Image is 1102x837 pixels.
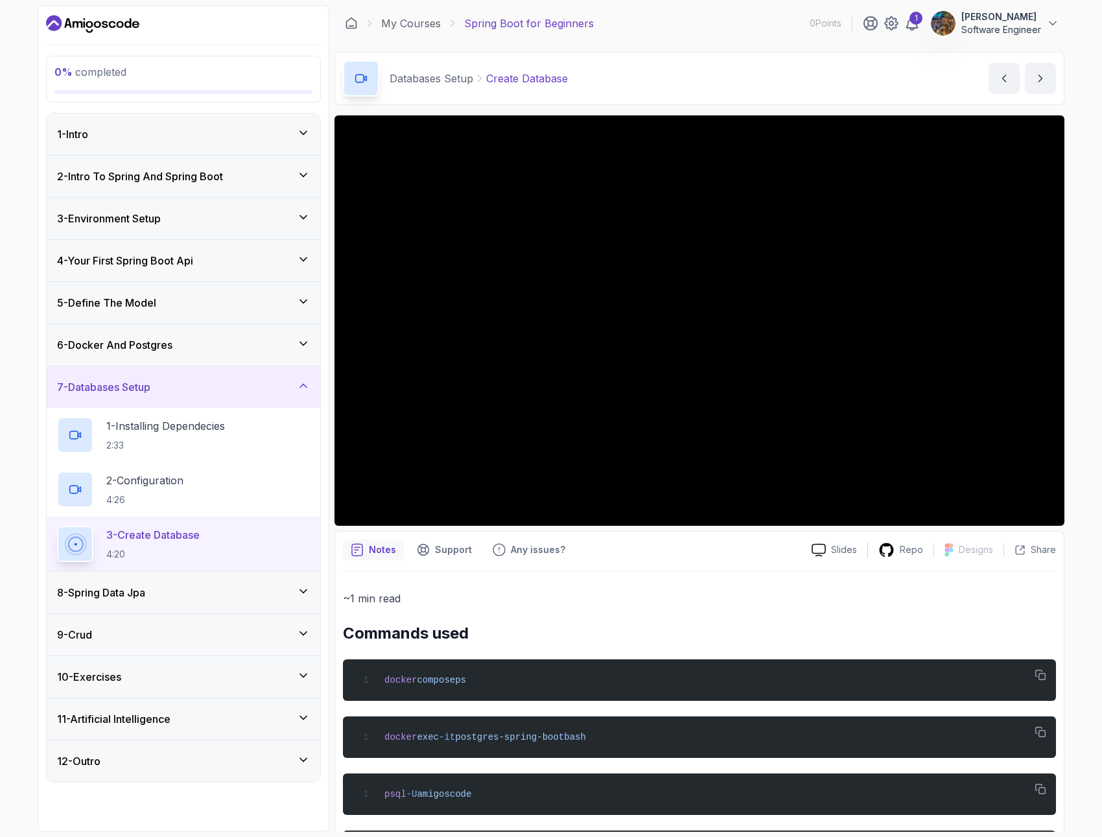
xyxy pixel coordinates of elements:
button: Feedback button [485,539,573,560]
button: 2-Configuration4:26 [57,471,310,508]
span: ps [455,675,466,685]
p: 0 Points [810,17,841,30]
p: 4:20 [106,548,200,561]
p: Databases Setup [390,71,473,86]
p: 4:26 [106,493,183,506]
span: exec [417,732,439,742]
button: 8-Spring Data Jpa [47,572,320,613]
a: 1 [904,16,920,31]
h3: 2 - Intro To Spring And Spring Boot [57,169,223,184]
button: 11-Artificial Intelligence [47,698,320,740]
span: docker [384,675,417,685]
h3: 7 - Databases Setup [57,379,150,395]
span: 0 % [54,65,73,78]
p: Slides [831,543,857,556]
a: My Courses [381,16,441,31]
h3: 3 - Environment Setup [57,211,161,226]
h3: 6 - Docker And Postgres [57,337,172,353]
iframe: 3 - Create Database [334,115,1064,526]
p: Create Database [486,71,568,86]
button: 3-Create Database4:20 [57,526,310,562]
a: Slides [801,543,867,557]
p: Support [435,543,472,556]
button: user profile image[PERSON_NAME]Software Engineer [930,10,1059,36]
h3: 9 - Crud [57,627,92,642]
p: Repo [900,543,923,556]
a: Repo [868,542,933,558]
button: notes button [343,539,404,560]
span: completed [54,65,126,78]
p: Spring Boot for Beginners [464,16,594,31]
span: psql [384,789,406,799]
button: Support button [409,539,480,560]
h3: 11 - Artificial Intelligence [57,711,170,727]
p: 1 - Installing Dependecies [106,418,225,434]
div: 1 [909,12,922,25]
h3: 12 - Outro [57,753,100,769]
span: amigoscode [417,789,471,799]
button: 7-Databases Setup [47,366,320,408]
button: 2-Intro To Spring And Spring Boot [47,156,320,197]
p: Designs [959,543,993,556]
h2: Commands used [343,623,1056,644]
button: 3-Environment Setup [47,198,320,239]
button: 6-Docker And Postgres [47,324,320,366]
p: Any issues? [511,543,565,556]
h3: 10 - Exercises [57,669,121,685]
span: compose [417,675,455,685]
button: 10-Exercises [47,656,320,698]
button: 12-Outro [47,740,320,782]
button: 5-Define The Model [47,282,320,324]
p: [PERSON_NAME] [961,10,1041,23]
h3: 8 - Spring Data Jpa [57,585,145,600]
button: 4-Your First Spring Boot Api [47,240,320,281]
span: -it [439,732,455,742]
span: -U [406,789,417,799]
button: 1-Intro [47,113,320,155]
a: Dashboard [46,14,139,34]
h3: 1 - Intro [57,126,88,142]
p: ~1 min read [343,589,1056,607]
p: 3 - Create Database [106,527,200,543]
p: 2 - Configuration [106,473,183,488]
p: Notes [369,543,396,556]
span: postgres-spring-boot [455,732,564,742]
h3: 4 - Your First Spring Boot Api [57,253,193,268]
a: Dashboard [345,17,358,30]
button: 9-Crud [47,614,320,655]
button: next content [1025,63,1056,94]
button: previous content [989,63,1020,94]
img: user profile image [931,11,955,36]
button: 1-Installing Dependecies2:33 [57,417,310,453]
button: Share [1003,543,1056,556]
span: bash [564,732,586,742]
span: docker [384,732,417,742]
p: Share [1031,543,1056,556]
p: Software Engineer [961,23,1041,36]
h3: 5 - Define The Model [57,295,156,311]
p: 2:33 [106,439,225,452]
